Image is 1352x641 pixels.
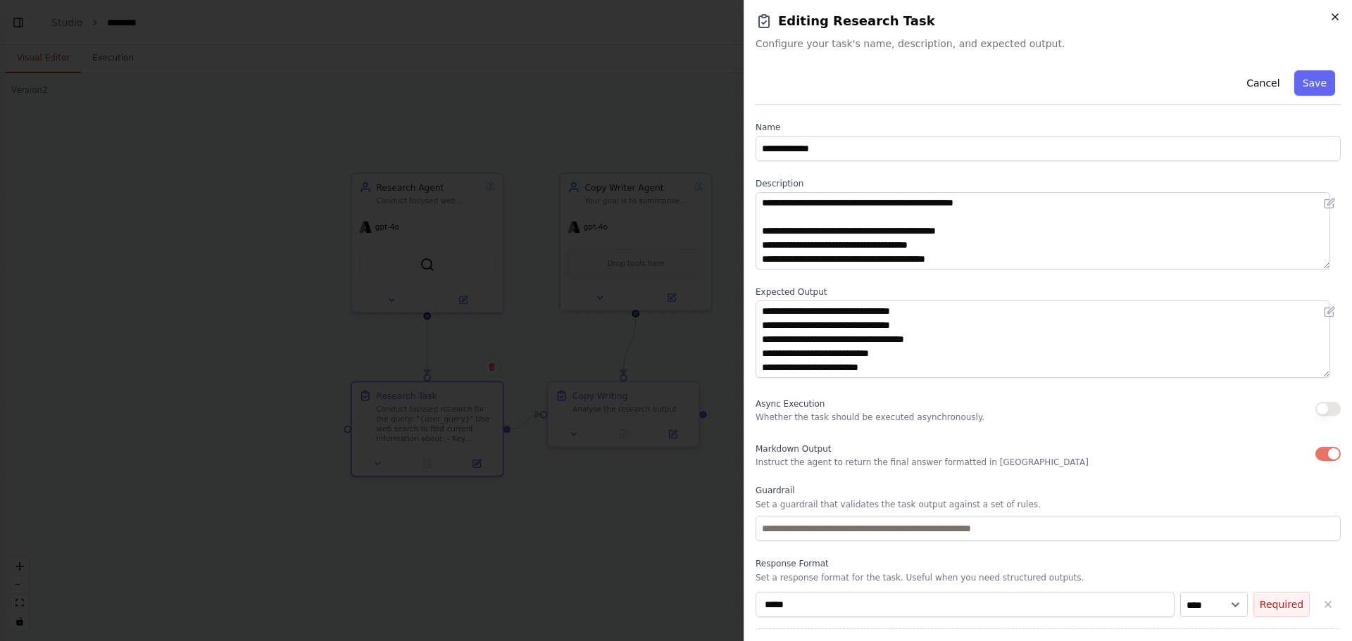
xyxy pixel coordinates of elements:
[756,558,1341,569] label: Response Format
[756,286,1341,298] label: Expected Output
[1238,70,1288,96] button: Cancel
[756,37,1341,51] span: Configure your task's name, description, and expected output.
[756,485,1341,496] label: Guardrail
[756,178,1341,189] label: Description
[756,457,1089,468] p: Instruct the agent to return the final answer formatted in [GEOGRAPHIC_DATA]
[756,572,1341,583] p: Set a response format for the task. Useful when you need structured outputs.
[756,412,984,423] p: Whether the task should be executed asynchronously.
[1321,195,1338,212] button: Open in editor
[756,11,1341,31] h2: Editing Research Task
[756,399,825,409] span: Async Execution
[1253,592,1310,617] button: Required
[1294,70,1335,96] button: Save
[756,122,1341,133] label: Name
[1315,592,1341,617] button: Delete topic
[1321,303,1338,320] button: Open in editor
[756,444,831,454] span: Markdown Output
[756,499,1341,510] p: Set a guardrail that validates the task output against a set of rules.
